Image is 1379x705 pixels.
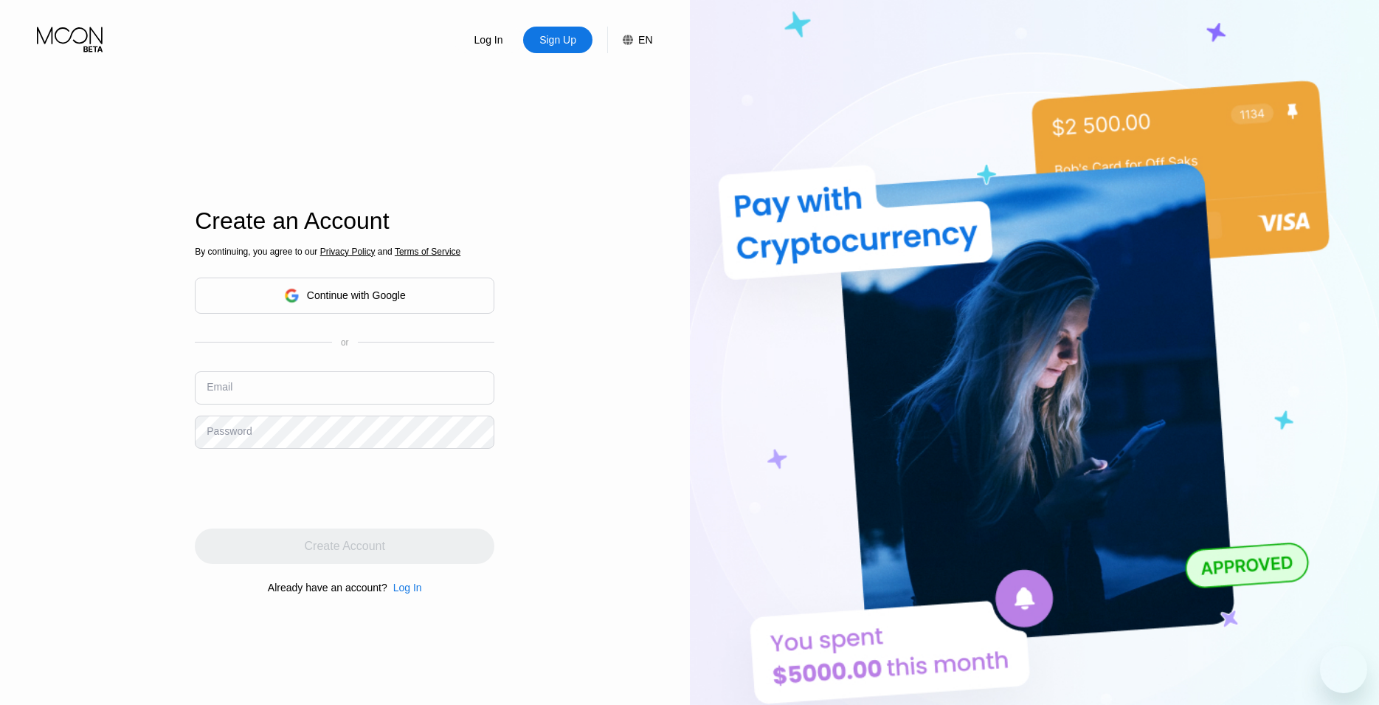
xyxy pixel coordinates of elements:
[538,32,578,47] div: Sign Up
[395,247,460,257] span: Terms of Service
[307,289,406,301] div: Continue with Google
[387,582,422,594] div: Log In
[375,247,395,257] span: and
[638,34,652,46] div: EN
[320,247,376,257] span: Privacy Policy
[473,32,505,47] div: Log In
[393,582,422,594] div: Log In
[195,460,419,517] iframe: reCAPTCHA
[195,247,494,257] div: By continuing, you agree to our
[523,27,592,53] div: Sign Up
[268,582,387,594] div: Already have an account?
[195,278,494,314] div: Continue with Google
[207,381,232,393] div: Email
[207,425,252,437] div: Password
[607,27,652,53] div: EN
[1320,646,1367,693] iframe: Button to launch messaging window
[341,337,349,348] div: or
[195,207,494,235] div: Create an Account
[454,27,523,53] div: Log In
